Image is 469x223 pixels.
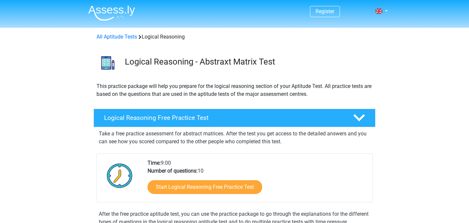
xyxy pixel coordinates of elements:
[99,130,370,146] p: Take a free practice assessment for abstract matrices. After the test you get access to the detai...
[143,159,372,202] div: 9:00 10
[97,34,137,40] a: All Aptitude Tests
[91,109,378,127] a: Logical Reasoning Free Practice Test
[316,8,334,14] a: Register
[94,33,375,41] div: Logical Reasoning
[94,49,122,77] img: logical reasoning
[97,82,372,98] p: This practice package will help you prepare for the logical reasoning section of your Aptitude Te...
[148,168,198,174] b: Number of questions:
[148,180,262,194] a: Start Logical Reasoning Free Practice Test
[104,114,343,122] h4: Logical Reasoning Free Practice Test
[88,5,135,21] img: Assessly
[125,57,370,67] h3: Logical Reasoning - Abstraxt Matrix Test
[148,160,161,166] b: Time:
[103,159,136,192] img: Clock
